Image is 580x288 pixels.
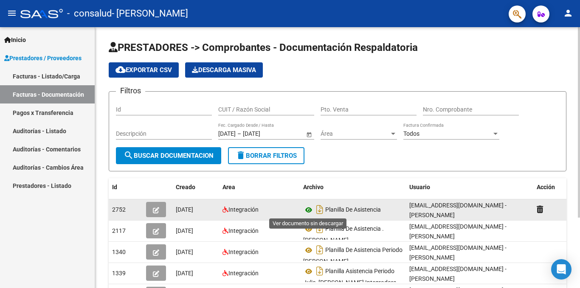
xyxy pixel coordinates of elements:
span: PRESTADORES -> Comprobantes - Documentación Respaldatoria [109,42,418,53]
span: Integración [228,227,259,234]
span: Integración [228,206,259,213]
i: Descargar documento [314,203,325,216]
span: Exportar CSV [115,66,172,74]
i: Descargar documento [314,264,325,278]
span: - consalud [67,4,112,23]
mat-icon: person [563,8,573,18]
span: [DATE] [176,249,193,255]
span: Inicio [4,35,26,45]
span: [EMAIL_ADDRESS][DOMAIN_NAME] - [PERSON_NAME] [409,223,507,240]
span: Área [321,130,389,137]
span: - [PERSON_NAME] [112,4,188,23]
span: Todos [403,130,420,137]
span: Planilla De Asistencia Periodo [PERSON_NAME] [303,247,403,265]
span: [DATE] [176,206,193,213]
span: Area [222,184,235,190]
span: 1339 [112,270,126,277]
mat-icon: search [124,150,134,160]
datatable-header-cell: Usuario [406,178,533,196]
datatable-header-cell: Area [219,178,300,196]
span: 2117 [112,227,126,234]
datatable-header-cell: Archivo [300,178,406,196]
span: Buscar Documentacion [124,152,214,159]
span: [EMAIL_ADDRESS][DOMAIN_NAME] - [PERSON_NAME] [409,244,507,261]
span: Planilla De Asistencia [325,207,381,213]
span: Borrar Filtros [236,152,297,159]
app-download-masive: Descarga masiva de comprobantes (adjuntos) [185,62,263,78]
span: Prestadores / Proveedores [4,53,82,63]
button: Borrar Filtros [228,147,304,164]
button: Open calendar [304,130,313,139]
button: Buscar Documentacion [116,147,221,164]
span: Creado [176,184,195,190]
datatable-header-cell: Id [109,178,143,196]
input: Fecha inicio [218,130,236,137]
span: Integración [228,249,259,255]
span: [DATE] [176,227,193,234]
span: [EMAIL_ADDRESS][DOMAIN_NAME] - [PERSON_NAME] [409,202,507,218]
input: Fecha fin [243,130,284,137]
span: [EMAIL_ADDRESS][DOMAIN_NAME] - [PERSON_NAME] [409,266,507,282]
span: 1340 [112,249,126,255]
span: Planilla Asistencia Periodo Julio, [PERSON_NAME] Integradora [303,268,397,286]
datatable-header-cell: Creado [172,178,219,196]
datatable-header-cell: Acción [533,178,576,196]
i: Descargar documento [314,222,325,235]
span: Integración [228,270,259,277]
span: – [237,130,241,137]
i: Descargar documento [314,243,325,257]
mat-icon: cloud_download [115,64,126,75]
span: Descarga Masiva [192,66,256,74]
span: Id [112,184,117,190]
span: Acción [537,184,555,190]
span: Planilla De Asistencia . [PERSON_NAME] [303,226,384,244]
button: Descarga Masiva [185,62,263,78]
div: Open Intercom Messenger [551,259,572,280]
mat-icon: delete [236,150,246,160]
span: 2752 [112,206,126,213]
span: Archivo [303,184,324,190]
span: Usuario [409,184,430,190]
button: Exportar CSV [109,62,179,78]
span: [DATE] [176,270,193,277]
mat-icon: menu [7,8,17,18]
h3: Filtros [116,85,145,97]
